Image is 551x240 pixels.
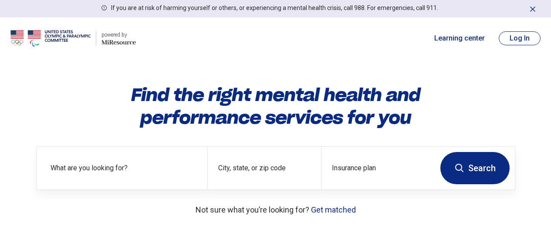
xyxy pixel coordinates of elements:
[434,33,485,44] a: Learning center
[311,205,356,214] a: Get matched
[499,31,541,45] button: Log In
[36,204,515,216] p: Not sure what you’re looking for?
[10,28,91,49] img: USOPC
[10,28,136,49] a: USOPCpowered by
[51,163,197,173] label: What are you looking for?
[528,3,537,14] button: Dismiss
[440,152,510,184] button: Search
[36,84,515,129] h1: Find the right mental health and performance services for you
[111,3,438,13] p: If you are at risk of harming yourself or others, or experiencing a mental health crisis, call 98...
[101,31,136,39] div: powered by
